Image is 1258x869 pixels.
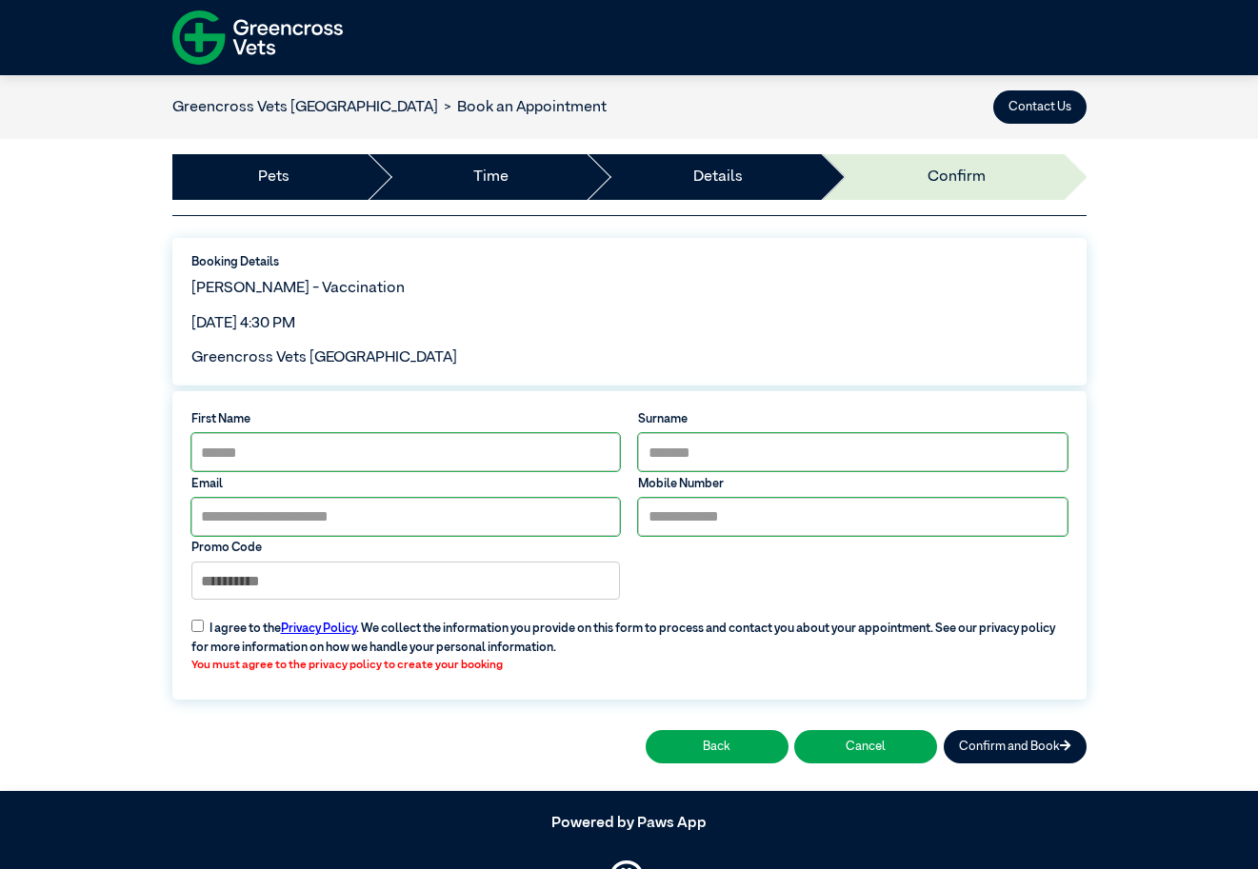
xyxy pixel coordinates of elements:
[191,539,620,557] label: Promo Code
[191,316,295,331] span: [DATE] 4:30 PM
[258,166,290,188] a: Pets
[191,620,204,632] input: I agree to thePrivacy Policy. We collect the information you provide on this form to process and ...
[172,5,343,70] img: f-logo
[191,253,1068,271] label: Booking Details
[473,166,509,188] a: Time
[172,815,1087,833] h5: Powered by Paws App
[281,622,356,635] a: Privacy Policy
[794,730,937,763] button: Cancel
[693,166,743,188] a: Details
[172,100,438,115] a: Greencross Vets [GEOGRAPHIC_DATA]
[638,475,1067,493] label: Mobile Number
[191,281,405,296] span: [PERSON_NAME] - Vaccination
[191,475,620,493] label: Email
[182,608,1076,679] label: I agree to the . We collect the information you provide on this form to process and contact you a...
[191,657,1068,674] label: You must agree to the privacy policy to create your booking
[993,90,1087,124] button: Contact Us
[191,350,457,365] span: Greencross Vets [GEOGRAPHIC_DATA]
[438,96,608,119] li: Book an Appointment
[638,410,1067,428] label: Surname
[944,730,1087,763] button: Confirm and Book
[172,96,608,119] nav: breadcrumb
[646,730,789,763] button: Back
[191,410,620,428] label: First Name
